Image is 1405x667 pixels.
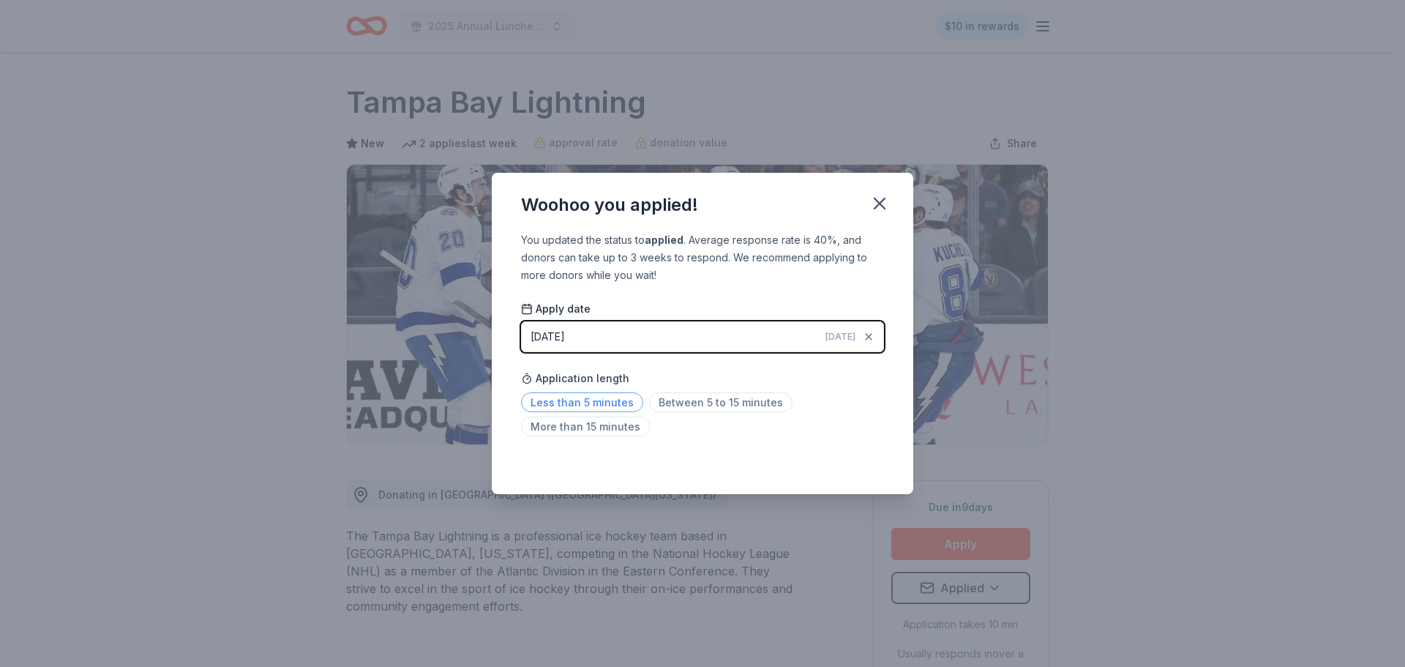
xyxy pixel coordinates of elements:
[521,392,643,412] span: Less than 5 minutes
[825,331,855,343] span: [DATE]
[645,234,683,246] b: applied
[521,370,629,387] span: Application length
[649,392,793,412] span: Between 5 to 15 minutes
[521,302,591,316] span: Apply date
[531,328,565,346] div: [DATE]
[521,231,884,284] div: You updated the status to . Average response rate is 40%, and donors can take up to 3 weeks to re...
[521,321,884,352] button: [DATE][DATE]
[521,193,698,217] div: Woohoo you applied!
[521,417,650,436] span: More than 15 minutes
